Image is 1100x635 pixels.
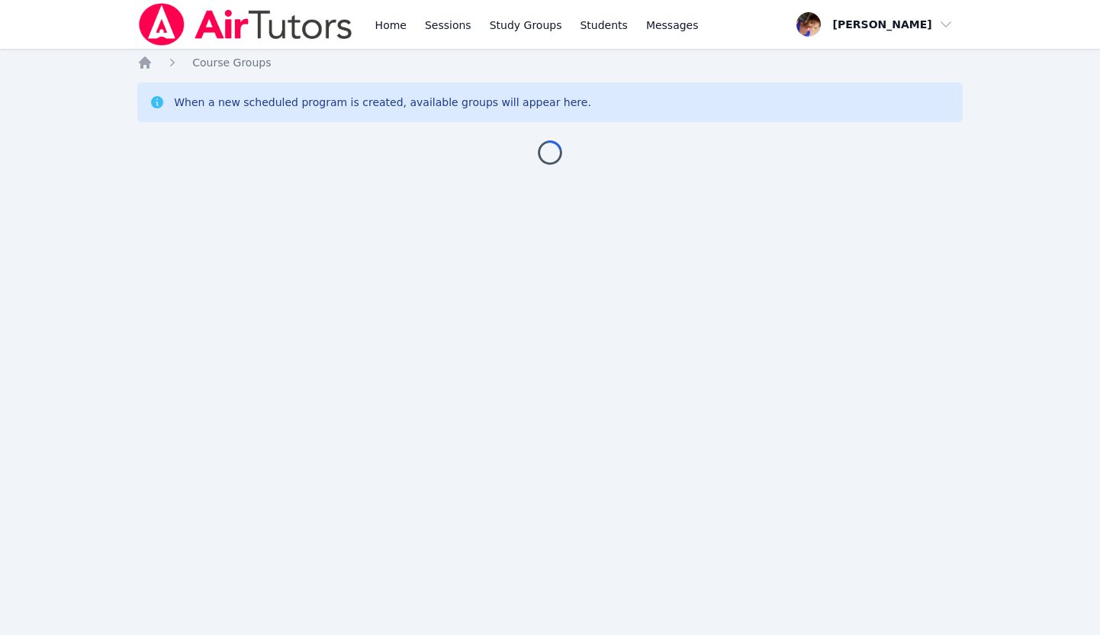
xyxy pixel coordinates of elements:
img: Air Tutors [137,3,353,46]
nav: Breadcrumb [137,55,963,70]
span: Course Groups [192,56,271,69]
a: Course Groups [192,55,271,70]
span: Messages [646,18,699,33]
div: When a new scheduled program is created, available groups will appear here. [174,95,591,110]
